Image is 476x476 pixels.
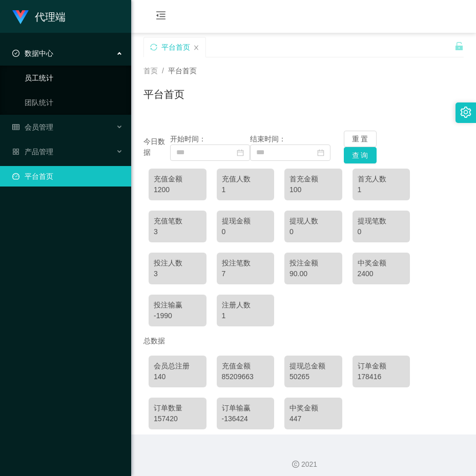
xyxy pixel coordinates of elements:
i: 图标: calendar [317,149,324,156]
div: 订单数量 [154,403,201,413]
div: 提现金额 [222,216,270,226]
div: 投注笔数 [222,258,270,268]
div: 注册人数 [222,300,270,311]
div: 50265 [289,371,337,382]
div: 1 [222,311,270,321]
div: 充值金额 [222,361,270,371]
i: 图标: unlock [454,42,464,51]
div: 中奖金额 [289,403,337,413]
div: 投注人数 [154,258,201,268]
div: 447 [289,413,337,424]
div: 提现笔数 [358,216,405,226]
div: 0 [289,226,337,237]
div: -136424 [222,413,270,424]
div: 2400 [358,268,405,279]
span: 会员管理 [12,123,53,131]
i: 图标: calendar [237,149,244,156]
span: 结束时间： [250,135,286,143]
span: 平台首页 [168,67,197,75]
a: 图标: dashboard平台首页 [12,166,123,187]
div: 首充金额 [289,174,337,184]
div: 90.00 [289,268,337,279]
a: 员工统计 [25,68,123,88]
a: 团队统计 [25,92,123,113]
div: 3 [154,268,201,279]
div: 订单输赢 [222,403,270,413]
div: 1 [358,184,405,195]
button: 查 询 [344,147,377,163]
div: 提现总金额 [289,361,337,371]
div: 投注金额 [289,258,337,268]
i: 图标: check-circle-o [12,50,19,57]
img: logo.9652507e.png [12,10,29,25]
div: 2021 [139,459,468,470]
i: 图标: close [193,45,199,51]
div: 0 [222,226,270,237]
div: 首充人数 [358,174,405,184]
div: 充值金额 [154,174,201,184]
div: 140 [154,371,201,382]
h1: 代理端 [35,1,66,33]
span: 开始时间： [170,135,206,143]
div: 今日数据 [143,136,170,158]
div: 1200 [154,184,201,195]
i: 图标: setting [460,107,471,118]
div: 投注输赢 [154,300,201,311]
span: / [162,67,164,75]
div: 100 [289,184,337,195]
span: 数据中心 [12,49,53,57]
span: 产品管理 [12,148,53,156]
div: 充值人数 [222,174,270,184]
i: 图标: menu-fold [143,1,178,33]
i: 图标: table [12,123,19,131]
div: 订单金额 [358,361,405,371]
div: 1 [222,184,270,195]
div: 中奖金额 [358,258,405,268]
div: 85209663 [222,371,270,382]
div: 充值笔数 [154,216,201,226]
i: 图标: sync [150,44,157,51]
div: -1990 [154,311,201,321]
button: 重 置 [344,131,377,147]
div: 总数据 [143,332,464,350]
div: 7 [222,268,270,279]
div: 0 [358,226,405,237]
i: 图标: appstore-o [12,148,19,155]
a: 代理端 [12,12,66,20]
div: 提现人数 [289,216,337,226]
i: 图标: copyright [292,461,299,468]
div: 平台首页 [161,37,190,57]
div: 157420 [154,413,201,424]
h1: 平台首页 [143,87,184,102]
div: 3 [154,226,201,237]
div: 会员总注册 [154,361,201,371]
div: 178416 [358,371,405,382]
span: 首页 [143,67,158,75]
